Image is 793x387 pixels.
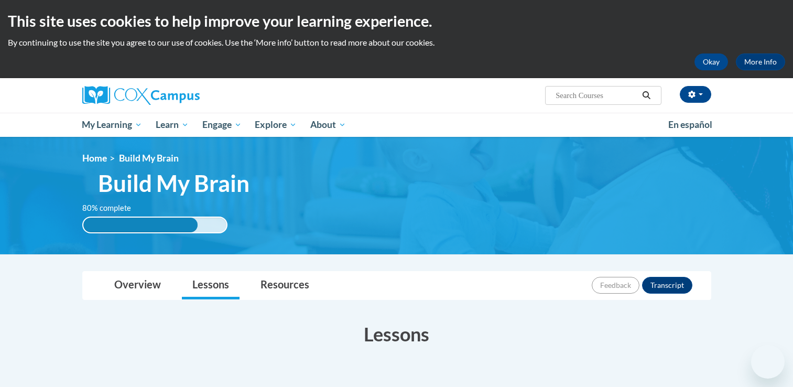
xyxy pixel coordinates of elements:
span: Build My Brain [119,153,179,164]
span: Build My Brain [98,169,249,197]
img: Cox Campus [82,86,200,105]
a: Home [82,153,107,164]
a: Engage [195,113,248,137]
span: En español [668,119,712,130]
a: Learn [149,113,195,137]
button: Transcript [642,277,692,294]
button: Okay [694,53,728,70]
iframe: Button to launch messaging window [751,345,785,379]
span: Explore [255,119,297,131]
button: Search [638,89,654,102]
a: Explore [248,113,303,137]
p: By continuing to use the site you agree to our use of cookies. Use the ‘More info’ button to read... [8,37,785,48]
a: Lessons [182,272,240,299]
span: Learn [156,119,189,131]
a: En español [661,114,719,136]
a: Resources [250,272,320,299]
div: 80% complete [83,218,198,232]
span: About [310,119,346,131]
h3: Lessons [82,321,711,347]
a: My Learning [75,113,149,137]
input: Search Courses [555,89,638,102]
div: Main menu [67,113,727,137]
a: About [303,113,353,137]
span: My Learning [82,119,142,131]
a: Cox Campus [82,86,281,105]
label: 80% complete [82,202,143,214]
a: More Info [736,53,785,70]
span: Engage [202,119,242,131]
button: Account Settings [680,86,711,103]
h2: This site uses cookies to help improve your learning experience. [8,10,785,31]
a: Overview [104,272,171,299]
button: Feedback [592,277,639,294]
